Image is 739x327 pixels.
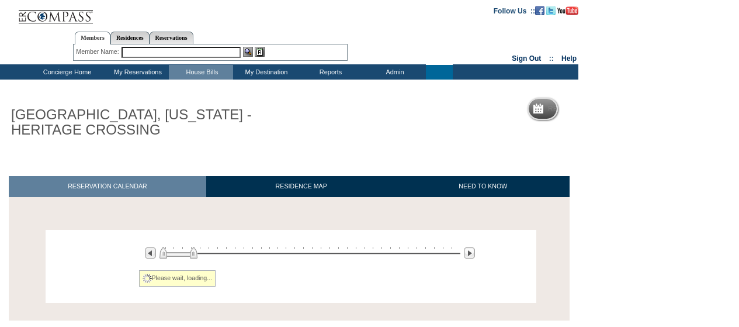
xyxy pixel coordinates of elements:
[512,54,541,63] a: Sign Out
[548,105,637,113] h5: Reservation Calendar
[549,54,554,63] span: ::
[75,32,110,44] a: Members
[546,6,556,13] a: Follow us on Twitter
[233,65,297,80] td: My Destination
[243,47,253,57] img: View
[143,274,152,283] img: spinner2.gif
[464,247,475,259] img: Next
[535,6,544,15] img: Become our fan on Facebook
[139,270,216,287] div: Please wait, loading...
[9,176,206,197] a: RESERVATION CALENDAR
[396,176,570,197] a: NEED TO KNOW
[557,6,578,15] img: Subscribe to our YouTube Channel
[9,105,270,140] h1: [GEOGRAPHIC_DATA], [US_STATE] - HERITAGE CROSSING
[494,6,535,15] td: Follow Us ::
[169,65,233,80] td: House Bills
[362,65,426,80] td: Admin
[557,6,578,13] a: Subscribe to our YouTube Channel
[255,47,265,57] img: Reservations
[535,6,544,13] a: Become our fan on Facebook
[110,32,150,44] a: Residences
[76,47,121,57] div: Member Name:
[561,54,577,63] a: Help
[206,176,397,197] a: RESIDENCE MAP
[145,247,156,259] img: Previous
[546,6,556,15] img: Follow us on Twitter
[105,65,169,80] td: My Reservations
[27,65,105,80] td: Concierge Home
[297,65,362,80] td: Reports
[150,32,193,44] a: Reservations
